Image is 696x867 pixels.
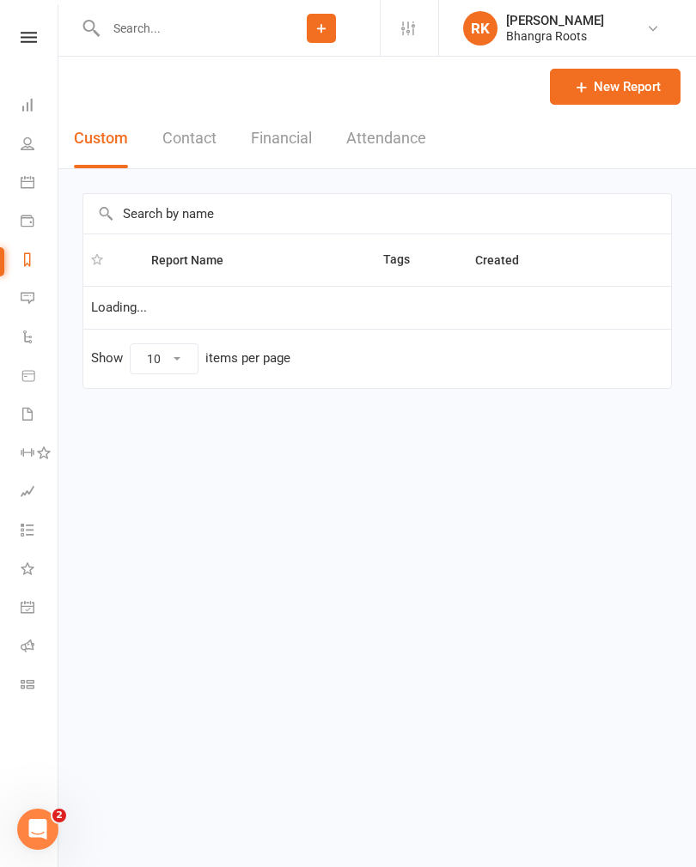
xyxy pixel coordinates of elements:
[151,253,242,267] span: Report Name
[162,109,217,168] button: Contact
[21,590,59,628] a: General attendance kiosk mode
[506,28,604,44] div: Bhangra Roots
[21,242,59,281] a: Reports
[17,809,58,850] iframe: Intercom live chat
[74,109,128,168] button: Custom
[21,165,59,203] a: Calendar
[83,194,671,233] input: Search by name
[21,474,59,512] a: Assessments
[151,250,242,270] button: Report Name
[475,253,538,267] span: Created
[475,250,538,270] button: Created
[550,69,681,105] a: New Report
[91,343,290,374] div: Show
[251,109,312,168] button: Financial
[21,358,59,397] a: Product Sales
[21,203,59,242] a: Payments
[21,667,59,706] a: Class kiosk mode
[375,234,467,286] th: Tags
[21,88,59,126] a: Dashboard
[346,109,426,168] button: Attendance
[83,286,671,329] td: Loading...
[101,16,263,40] input: Search...
[52,809,66,822] span: 2
[21,126,59,165] a: People
[463,11,498,45] div: RK
[21,551,59,590] a: What's New
[205,351,290,366] div: items per page
[506,13,604,28] div: [PERSON_NAME]
[21,628,59,667] a: Roll call kiosk mode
